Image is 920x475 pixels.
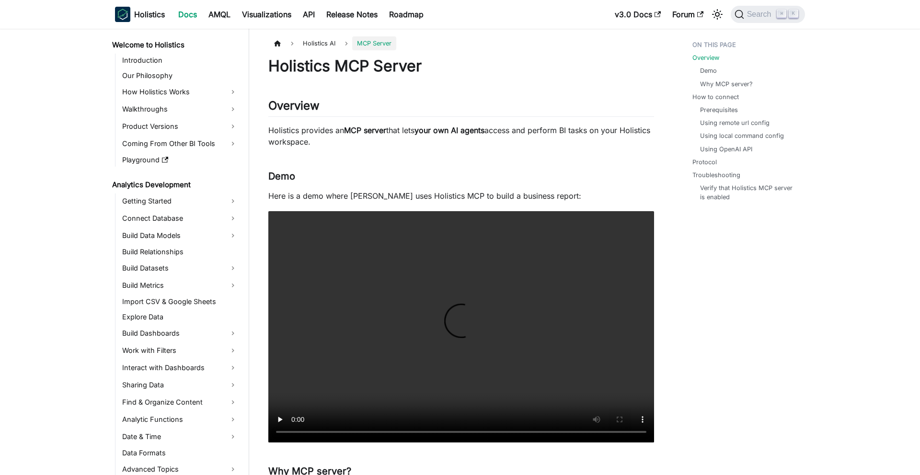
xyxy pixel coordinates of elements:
[297,7,321,22] a: API
[692,158,717,167] a: Protocol
[119,54,241,67] a: Introduction
[172,7,203,22] a: Docs
[119,360,241,375] a: Interact with Dashboards
[268,211,654,442] video: Your browser does not support embedding video, but you can .
[119,193,241,209] a: Getting Started
[700,183,795,202] a: Verify that Holistics MCP server is enabled
[700,79,753,89] a: Why MCP server?
[692,53,719,62] a: Overview
[119,102,241,117] a: Walkthroughs
[710,7,725,22] button: Switch between dark and light mode (currently light mode)
[119,395,241,410] a: Find & Organize Content
[115,7,130,22] img: Holistics
[700,105,738,114] a: Prerequisites
[700,131,784,140] a: Using local command config
[119,343,241,358] a: Work with Filters
[119,153,241,167] a: Playground
[119,260,241,276] a: Build Datasets
[119,310,241,324] a: Explore Data
[298,36,340,50] span: Holistics AI
[119,412,241,427] a: Analytic Functions
[119,295,241,308] a: Import CSV & Google Sheets
[700,66,717,75] a: Demo
[119,377,241,393] a: Sharing Data
[268,124,654,147] p: Holistics provides an that lets access and perform BI tasks on your Holistics workspace.
[414,125,484,135] strong: your own AI agents
[119,136,241,151] a: Coming From Other BI Tools
[119,446,241,460] a: Data Formats
[119,119,241,134] a: Product Versions
[109,178,241,192] a: Analytics Development
[119,69,241,82] a: Our Philosophy
[692,170,740,180] a: Troubleshooting
[203,7,236,22] a: AMQL
[119,429,241,444] a: Date & Time
[119,84,241,100] a: How Holistics Works
[700,145,752,154] a: Using OpenAI API
[609,7,667,22] a: v3.0 Docs
[119,211,241,226] a: Connect Database
[321,7,383,22] a: Release Notes
[692,92,739,102] a: How to connect
[352,36,396,50] span: MCP Server
[268,190,654,202] p: Here is a demo where [PERSON_NAME] uses Holistics MCP to build a business report:
[700,118,770,127] a: Using remote url config
[744,10,777,19] span: Search
[667,7,709,22] a: Forum
[105,29,249,475] nav: Docs sidebar
[119,278,241,293] a: Build Metrics
[789,10,798,18] kbd: K
[115,7,165,22] a: HolisticsHolistics
[777,10,786,18] kbd: ⌘
[268,170,654,182] h3: Demo
[236,7,297,22] a: Visualizations
[268,36,654,50] nav: Breadcrumbs
[119,326,241,341] a: Build Dashboards
[344,125,386,135] strong: MCP server
[383,7,429,22] a: Roadmap
[109,38,241,52] a: Welcome to Holistics
[119,245,241,259] a: Build Relationships
[731,6,805,23] button: Search (Command+K)
[268,99,654,117] h2: Overview
[119,228,241,243] a: Build Data Models
[268,57,654,76] h1: Holistics MCP Server
[134,9,165,20] b: Holistics
[268,36,287,50] a: Home page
